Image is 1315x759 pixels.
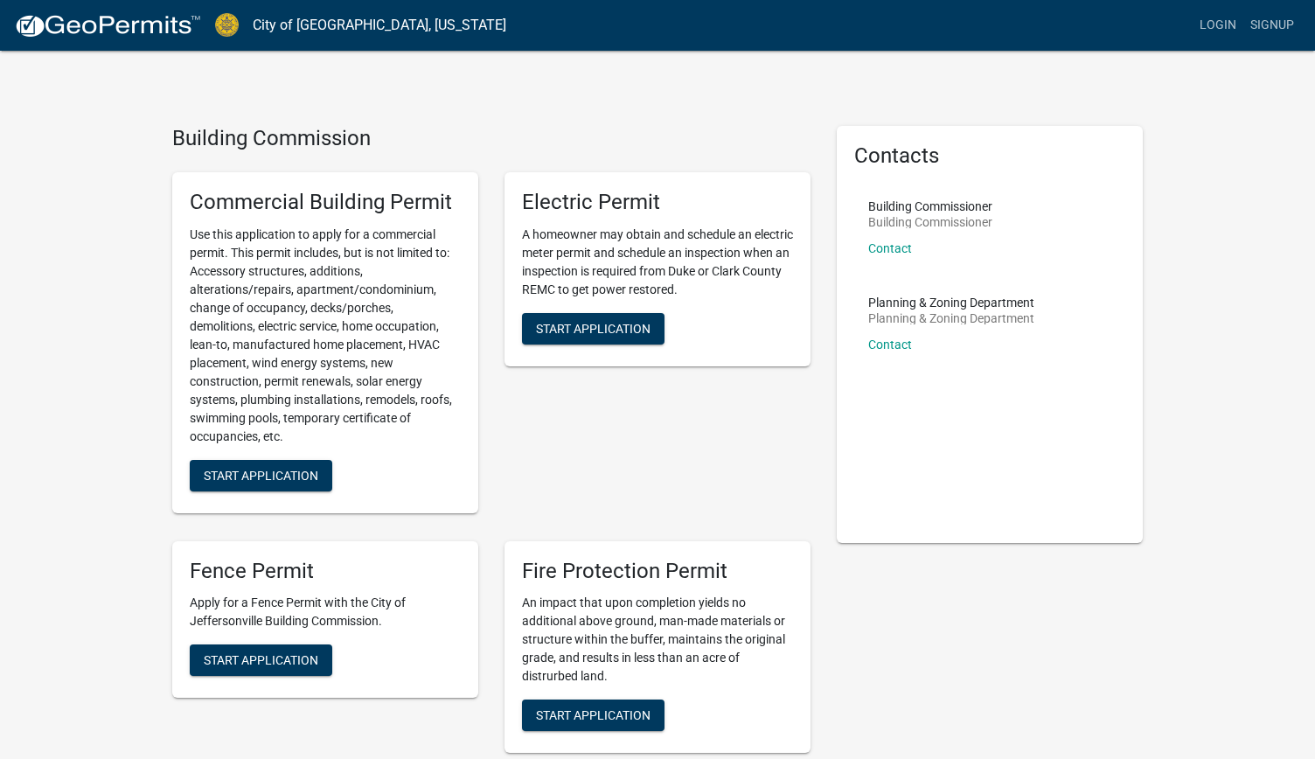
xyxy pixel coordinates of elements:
[522,313,664,345] button: Start Application
[190,559,461,584] h5: Fence Permit
[204,653,318,667] span: Start Application
[190,460,332,491] button: Start Application
[1243,9,1301,42] a: Signup
[536,708,651,722] span: Start Application
[522,559,793,584] h5: Fire Protection Permit
[253,10,506,40] a: City of [GEOGRAPHIC_DATA], [US_STATE]
[204,468,318,482] span: Start Application
[868,241,912,255] a: Contact
[522,700,664,731] button: Start Application
[536,321,651,335] span: Start Application
[522,190,793,215] h5: Electric Permit
[868,338,912,352] a: Contact
[868,200,992,212] p: Building Commissioner
[868,216,992,228] p: Building Commissioner
[854,143,1125,169] h5: Contacts
[190,644,332,676] button: Start Application
[1193,9,1243,42] a: Login
[868,296,1034,309] p: Planning & Zoning Department
[522,594,793,686] p: An impact that upon completion yields no additional above ground, man-made materials or structure...
[190,594,461,630] p: Apply for a Fence Permit with the City of Jeffersonville Building Commission.
[868,312,1034,324] p: Planning & Zoning Department
[190,190,461,215] h5: Commercial Building Permit
[522,226,793,299] p: A homeowner may obtain and schedule an electric meter permit and schedule an inspection when an i...
[190,226,461,446] p: Use this application to apply for a commercial permit. This permit includes, but is not limited t...
[172,126,811,151] h4: Building Commission
[215,13,239,37] img: City of Jeffersonville, Indiana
